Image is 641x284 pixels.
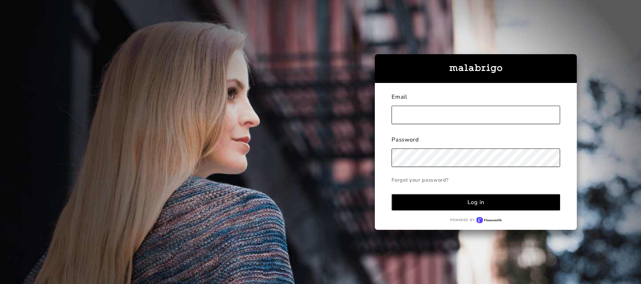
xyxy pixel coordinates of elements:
[392,217,560,223] a: Powered byFlowsmith logo
[392,194,560,210] button: Log in
[476,217,502,223] img: Flowsmith logo
[450,218,474,222] p: Powered by
[392,93,560,106] div: Email
[449,64,502,73] img: malabrigo-logo
[467,198,485,206] div: Log in
[392,136,560,149] div: Password
[392,173,560,187] a: Forgot your password?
